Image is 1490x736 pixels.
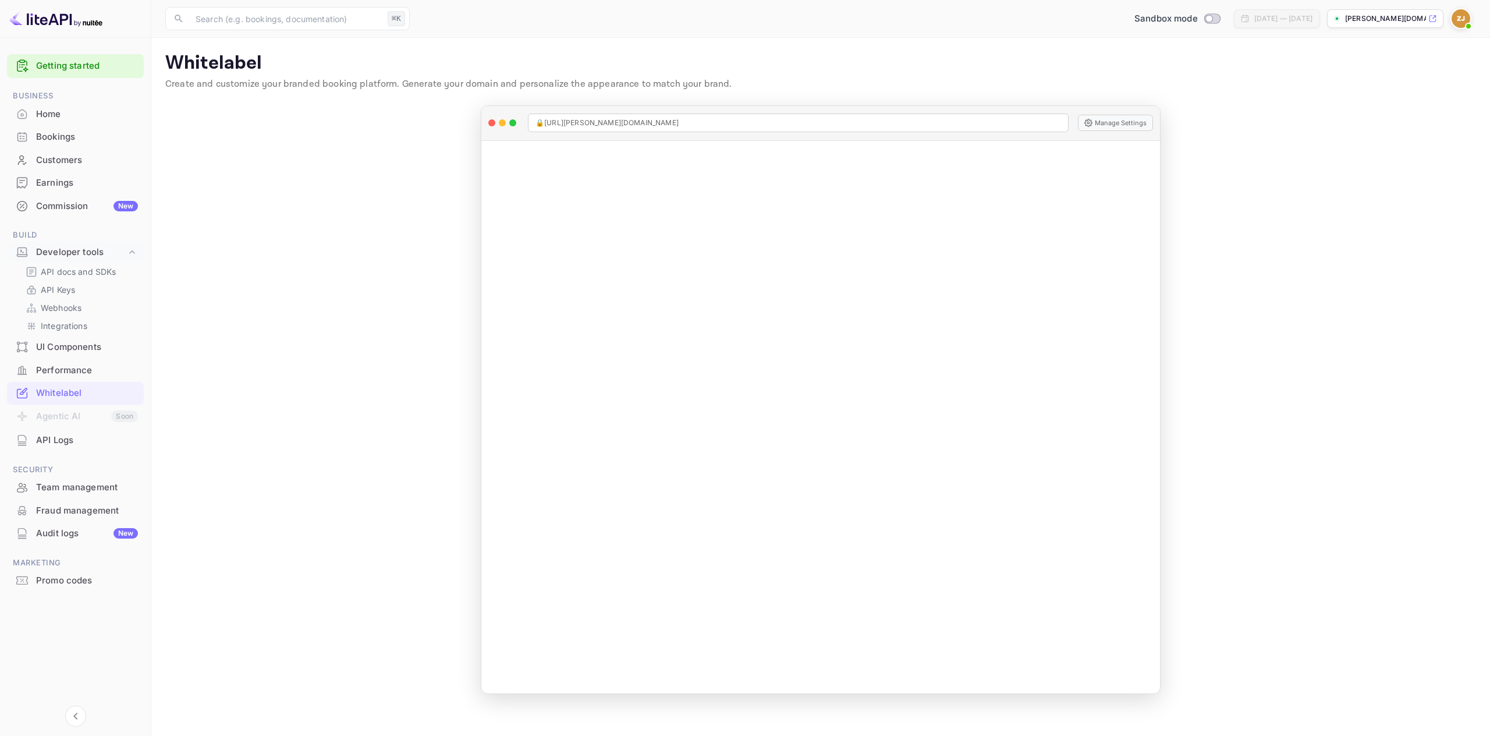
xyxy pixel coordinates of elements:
div: Fraud management [7,500,144,522]
a: CommissionNew [7,195,144,217]
div: New [113,201,138,211]
div: Integrations [21,317,139,334]
a: Getting started [36,59,138,73]
div: Promo codes [36,574,138,588]
div: Getting started [7,54,144,78]
p: API Keys [41,284,75,296]
div: Commission [36,200,138,213]
div: Webhooks [21,299,139,316]
div: [DATE] — [DATE] [1254,13,1312,24]
button: Collapse navigation [65,706,86,727]
div: Developer tools [36,246,126,259]
div: UI Components [7,336,144,359]
div: API Logs [36,434,138,447]
span: Security [7,463,144,476]
div: Earnings [36,176,138,190]
div: Promo codes [7,569,144,592]
a: Promo codes [7,569,144,591]
div: Audit logsNew [7,522,144,545]
a: Team management [7,476,144,498]
a: UI Components [7,336,144,358]
div: Home [7,103,144,126]
img: LiteAPI logo [9,9,102,28]
a: Whitelabel [7,382,144,404]
a: Customers [7,149,144,171]
p: Create and customize your branded booking platform. Generate your domain and personalize the appe... [165,77,1476,91]
div: ⌘K [388,11,405,26]
div: CommissionNew [7,195,144,218]
div: Customers [7,149,144,172]
a: Home [7,103,144,125]
div: Developer tools [7,242,144,263]
p: Webhooks [41,302,81,314]
p: API docs and SDKs [41,266,116,278]
img: Zaheer Jappie [1452,9,1470,28]
div: Bookings [7,126,144,148]
div: Home [36,108,138,121]
div: UI Components [36,341,138,354]
div: Switch to Production mode [1130,12,1225,26]
p: Integrations [41,320,87,332]
span: Business [7,90,144,102]
div: Whitelabel [7,382,144,405]
a: API Keys [26,284,134,296]
div: API Logs [7,429,144,452]
p: Whitelabel [165,52,1476,75]
div: Team management [36,481,138,494]
div: Bookings [36,130,138,144]
a: API Logs [7,429,144,451]
div: Fraud management [36,504,138,518]
div: API docs and SDKs [21,263,139,280]
div: Audit logs [36,527,138,540]
a: Webhooks [26,302,134,314]
div: Team management [7,476,144,499]
div: New [113,528,138,539]
div: Performance [36,364,138,377]
a: API docs and SDKs [26,266,134,278]
span: 🔒 [URL][PERSON_NAME][DOMAIN_NAME] [535,118,679,128]
a: Audit logsNew [7,522,144,544]
a: Integrations [26,320,134,332]
div: API Keys [21,281,139,298]
input: Search (e.g. bookings, documentation) [189,7,383,30]
a: Bookings [7,126,144,147]
div: Performance [7,359,144,382]
span: Build [7,229,144,242]
button: Manage Settings [1078,115,1153,131]
a: Earnings [7,172,144,193]
span: Sandbox mode [1134,12,1198,26]
a: Fraud management [7,500,144,521]
div: Customers [36,154,138,167]
p: [PERSON_NAME][DOMAIN_NAME]... [1345,13,1426,24]
span: Marketing [7,557,144,569]
a: Performance [7,359,144,381]
div: Whitelabel [36,387,138,400]
div: Earnings [7,172,144,194]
